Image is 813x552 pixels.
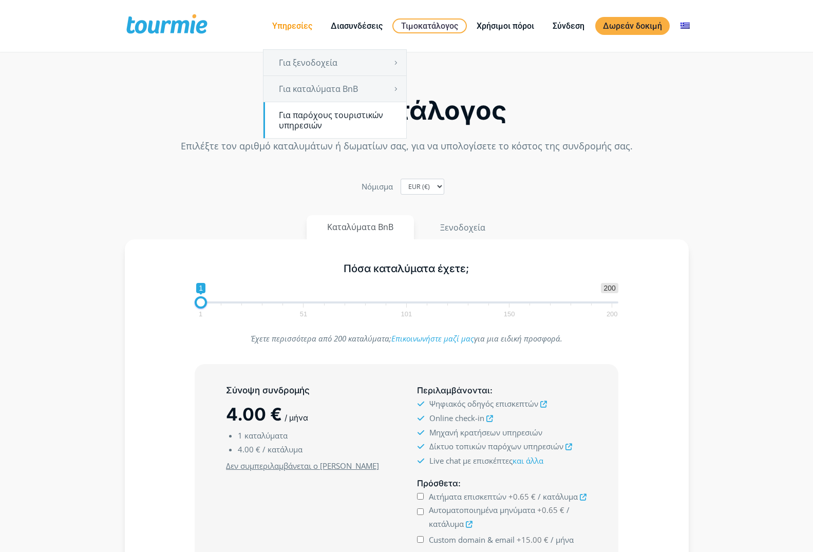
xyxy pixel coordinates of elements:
a: Διασυνδέσεις [323,20,390,32]
button: Καταλύματα BnB [307,215,414,239]
h5: : [417,384,587,397]
h2: Τιμοκατάλογος [125,99,689,123]
button: Ξενοδοχεία [419,215,506,240]
a: και άλλα [513,455,543,466]
span: Μηχανή κρατήσεων υπηρεσιών [429,427,542,437]
span: 4.00 € [238,444,260,454]
p: Έχετε περισσότερα από 200 καταλύματα; για μια ειδική προσφορά. [195,332,618,346]
a: Υπηρεσίες [264,20,320,32]
a: Χρήσιμοι πόροι [469,20,542,32]
a: Για ξενοδοχεία [263,50,406,75]
a: Δωρεάν δοκιμή [595,17,670,35]
span: 200 [601,283,618,293]
span: Δίκτυο τοπικών παρόχων υπηρεσιών [429,441,563,451]
span: Περιλαμβάνονται [417,385,490,395]
span: Αιτήματα επισκεπτών [429,491,506,502]
h5: Σύνοψη συνδρομής [226,384,395,397]
span: Custom domain & email [429,535,515,545]
span: +0.65 € [537,505,564,515]
span: Πρόσθετα [417,478,458,488]
label: Nόμισμα [362,180,393,194]
a: Για καταλύματα BnB [263,76,406,102]
span: / μήνα [285,413,308,423]
span: 51 [298,312,309,316]
span: 150 [502,312,517,316]
span: καταλύματα [244,430,288,441]
u: Δεν συμπεριλαμβάνεται ο [PERSON_NAME] [226,461,379,471]
h5: Πόσα καταλύματα έχετε; [195,262,618,275]
a: Τιμοκατάλογος [392,18,467,33]
h5: : [417,477,587,490]
span: 101 [400,312,414,316]
span: / κατάλυμα [262,444,302,454]
span: Αυτοματοποιημένα μηνύματα [429,505,535,515]
span: / κατάλυμα [538,491,578,502]
a: Επικοινωνήστε μαζί μας [391,333,474,344]
span: +0.65 € [508,491,536,502]
a: Σύνδεση [545,20,592,32]
span: 1 [197,312,204,316]
span: Ψηφιακός οδηγός επισκεπτών [429,398,538,409]
span: / μήνα [551,535,574,545]
a: Για παρόχους τουριστικών υπηρεσιών [263,102,406,138]
span: 1 [196,283,205,293]
p: Επιλέξτε τον αριθμό καταλυμάτων ή δωματίων σας, για να υπολογίσετε το κόστος της συνδρομής σας. [125,139,689,153]
span: 200 [605,312,619,316]
span: 4.00 € [226,404,282,425]
span: Live chat με επισκέπτες [429,455,543,466]
span: Online check-in [429,413,484,423]
span: +15.00 € [517,535,549,545]
span: 1 [238,430,242,441]
a: Αλλαγή σε [673,20,697,32]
